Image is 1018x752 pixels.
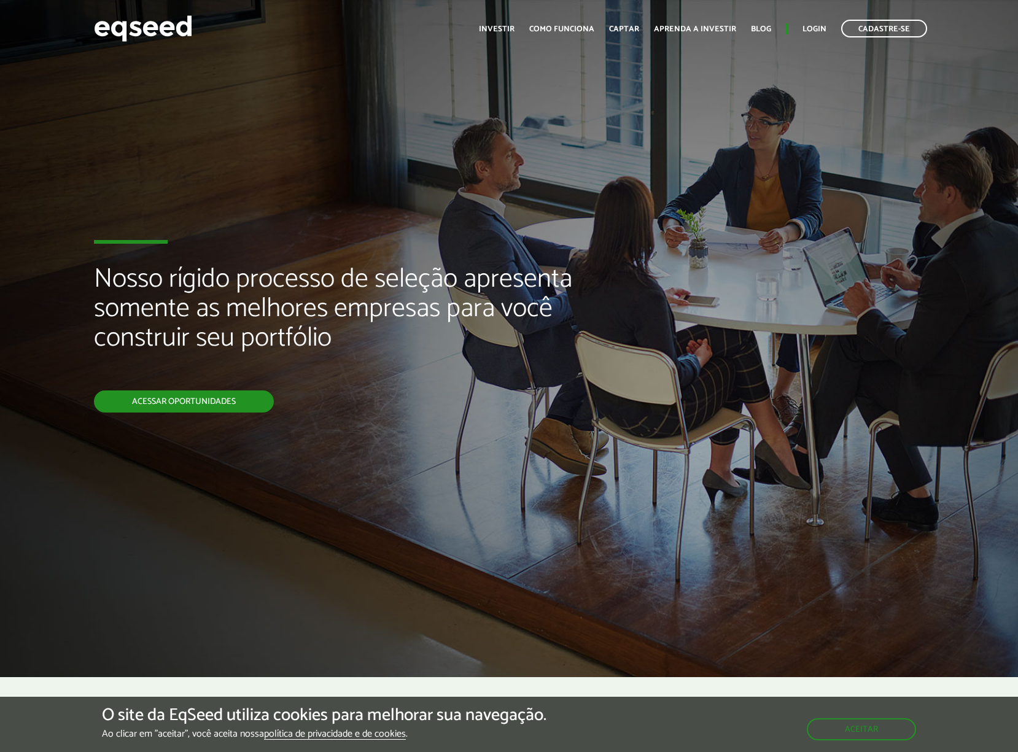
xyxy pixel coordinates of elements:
[802,25,826,33] a: Login
[751,25,771,33] a: Blog
[264,729,406,740] a: política de privacidade e de cookies
[841,20,927,37] a: Cadastre-se
[94,12,192,45] img: EqSeed
[807,718,916,740] button: Aceitar
[479,25,515,33] a: Investir
[529,25,594,33] a: Como funciona
[94,265,585,390] h2: Nosso rígido processo de seleção apresenta somente as melhores empresas para você construir seu p...
[94,390,274,413] a: Acessar oportunidades
[654,25,736,33] a: Aprenda a investir
[609,25,639,33] a: Captar
[102,706,546,725] h5: O site da EqSeed utiliza cookies para melhorar sua navegação.
[102,728,546,740] p: Ao clicar em "aceitar", você aceita nossa .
